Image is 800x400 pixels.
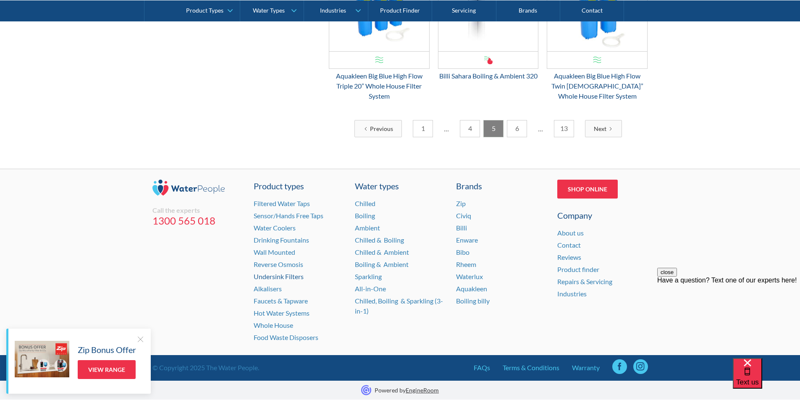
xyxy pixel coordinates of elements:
[254,248,295,256] a: Wall Mounted
[254,199,310,207] a: Filtered Water Taps
[585,120,622,137] a: Next Page
[557,229,584,237] a: About us
[355,260,409,268] a: Boiling & Ambient
[329,120,648,137] div: List
[254,236,309,244] a: Drinking Fountains
[78,360,136,379] a: View Range
[456,285,487,293] a: Aquakleen
[254,333,318,341] a: Food Waste Disposers
[152,363,259,373] div: © Copyright 2025 The Water People.
[413,120,433,137] a: 1
[355,199,375,207] a: Chilled
[355,212,375,220] a: Boiling
[554,120,574,137] a: 13
[355,285,386,293] a: All-in-One
[456,236,478,244] a: Enware
[456,199,466,207] a: Zip
[320,7,346,14] div: Industries
[557,241,581,249] a: Contact
[355,272,382,280] a: Sparkling
[557,253,581,261] a: Reviews
[186,7,223,14] div: Product Types
[557,290,587,298] a: Industries
[254,180,344,192] a: Product types
[530,120,551,137] div: ...
[456,297,490,305] a: Boiling billy
[503,363,559,373] a: Terms & Conditions
[375,386,439,395] p: Powered by
[438,71,539,81] div: Billi Sahara Boiling & Ambient 320
[436,120,456,137] div: ...
[254,285,282,293] a: Alkalisers
[456,212,471,220] a: Civiq
[657,268,800,369] iframe: podium webchat widget prompt
[456,260,476,268] a: Rheem
[354,120,402,137] a: Previous Page
[557,265,599,273] a: Product finder
[254,260,303,268] a: Reverse Osmosis
[456,272,483,280] a: Waterlux
[557,180,618,199] a: Shop Online
[15,341,69,377] img: Zip Bonus Offer
[557,209,648,222] div: Company
[254,212,323,220] a: Sensor/Hands Free Taps
[355,224,380,232] a: Ambient
[152,206,243,214] div: Call the experts
[456,224,467,232] a: Billi
[507,120,527,137] a: 6
[406,387,439,394] a: EngineRoom
[254,297,308,305] a: Faucets & Tapware
[152,214,243,227] a: 1300 565 018
[456,248,470,256] a: Bibo
[370,124,393,133] div: Previous
[78,343,136,356] h5: Zip Bonus Offer
[329,71,430,101] div: Aquakleen Big Blue High Flow Triple 20” Whole House Filter System
[594,124,606,133] div: Next
[572,363,600,373] a: Warranty
[474,363,490,373] a: FAQs
[254,272,304,280] a: Undersink Filters
[355,297,443,315] a: Chilled, Boiling & Sparkling (3-in-1)
[254,309,310,317] a: Hot Water Systems
[355,180,446,192] a: Water types
[355,236,404,244] a: Chilled & Boiling
[557,277,612,285] a: Repairs & Servicing
[253,7,285,14] div: Water Types
[547,71,648,101] div: Aquakleen Big Blue High Flow Twin [DEMOGRAPHIC_DATA]” Whole House Filter System
[254,224,296,232] a: Water Coolers
[254,321,293,329] a: Whole House
[460,120,480,137] a: 4
[483,120,504,137] a: 5
[733,358,800,400] iframe: podium webchat widget bubble
[355,248,409,256] a: Chilled & Ambient
[456,180,547,192] div: Brands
